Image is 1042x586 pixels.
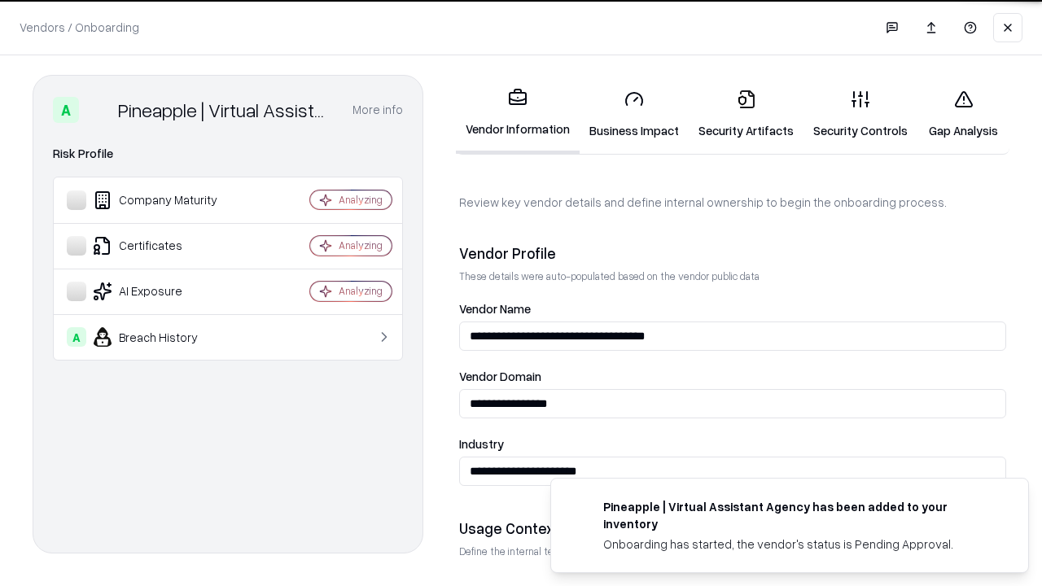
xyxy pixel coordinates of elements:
[603,498,989,532] div: Pineapple | Virtual Assistant Agency has been added to your inventory
[456,75,580,154] a: Vendor Information
[339,193,383,207] div: Analyzing
[459,243,1006,263] div: Vendor Profile
[803,77,917,152] a: Security Controls
[689,77,803,152] a: Security Artifacts
[459,544,1006,558] p: Define the internal team and reason for using this vendor. This helps assess business relevance a...
[20,19,139,36] p: Vendors / Onboarding
[67,327,86,347] div: A
[571,498,590,518] img: trypineapple.com
[580,77,689,152] a: Business Impact
[339,284,383,298] div: Analyzing
[352,95,403,125] button: More info
[459,518,1006,538] div: Usage Context
[459,303,1006,315] label: Vendor Name
[459,438,1006,450] label: Industry
[67,236,261,256] div: Certificates
[67,190,261,210] div: Company Maturity
[67,327,261,347] div: Breach History
[459,194,1006,211] p: Review key vendor details and define internal ownership to begin the onboarding process.
[53,97,79,123] div: A
[459,269,1006,283] p: These details were auto-populated based on the vendor public data
[917,77,1009,152] a: Gap Analysis
[53,144,403,164] div: Risk Profile
[603,536,989,553] div: Onboarding has started, the vendor's status is Pending Approval.
[85,97,112,123] img: Pineapple | Virtual Assistant Agency
[118,97,333,123] div: Pineapple | Virtual Assistant Agency
[459,370,1006,383] label: Vendor Domain
[67,282,261,301] div: AI Exposure
[339,238,383,252] div: Analyzing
